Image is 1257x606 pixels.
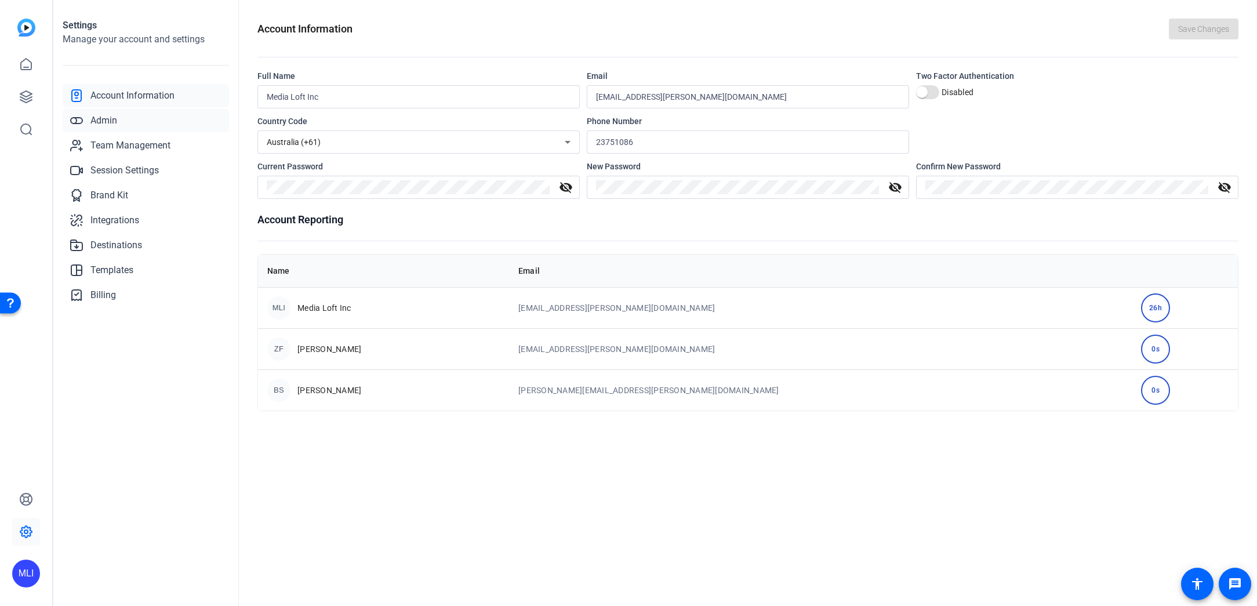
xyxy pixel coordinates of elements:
div: 0s [1141,376,1170,405]
mat-icon: message [1228,577,1242,591]
mat-icon: accessibility [1190,577,1204,591]
a: Integrations [63,209,229,232]
div: ZF [267,338,290,361]
span: [PERSON_NAME] [297,384,361,396]
a: Templates [63,259,229,282]
span: Billing [90,288,116,302]
span: Australia (+61) [267,137,321,147]
a: Brand Kit [63,184,229,207]
h1: Settings [63,19,229,32]
span: Session Settings [90,164,159,177]
div: Current Password [257,161,580,172]
h2: Manage your account and settings [63,32,229,46]
div: Country Code [257,115,580,127]
span: Integrations [90,213,139,227]
th: Name [258,255,509,287]
a: Billing [63,284,229,307]
th: Email [509,255,1132,287]
mat-icon: visibility_off [881,180,909,194]
a: Session Settings [63,159,229,182]
span: Account Information [90,89,175,103]
div: Full Name [257,70,580,82]
a: Destinations [63,234,229,257]
span: Destinations [90,238,142,252]
span: Brand Kit [90,188,128,202]
span: Admin [90,114,117,128]
input: Enter your email... [596,90,900,104]
span: Media Loft Inc [297,302,351,314]
input: Enter your name... [267,90,571,104]
div: Two Factor Authentication [916,70,1238,82]
input: Enter your phone number... [596,135,900,149]
div: Phone Number [587,115,909,127]
mat-icon: visibility_off [1211,180,1238,194]
h1: Account Information [257,21,353,37]
span: [PERSON_NAME] [297,343,361,355]
h1: Account Reporting [257,212,1238,228]
div: 26h [1141,293,1170,322]
span: Team Management [90,139,170,153]
a: Admin [63,109,229,132]
img: blue-gradient.svg [17,19,35,37]
a: Account Information [63,84,229,107]
td: [PERSON_NAME][EMAIL_ADDRESS][PERSON_NAME][DOMAIN_NAME] [509,369,1132,411]
div: 0s [1141,335,1170,364]
label: Disabled [939,86,973,98]
div: New Password [587,161,909,172]
div: MLI [267,296,290,320]
div: Confirm New Password [916,161,1238,172]
td: [EMAIL_ADDRESS][PERSON_NAME][DOMAIN_NAME] [509,287,1132,328]
span: Templates [90,263,133,277]
td: [EMAIL_ADDRESS][PERSON_NAME][DOMAIN_NAME] [509,328,1132,369]
div: BS [267,379,290,402]
mat-icon: visibility_off [552,180,580,194]
div: MLI [12,560,40,587]
div: Email [587,70,909,82]
a: Team Management [63,134,229,157]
